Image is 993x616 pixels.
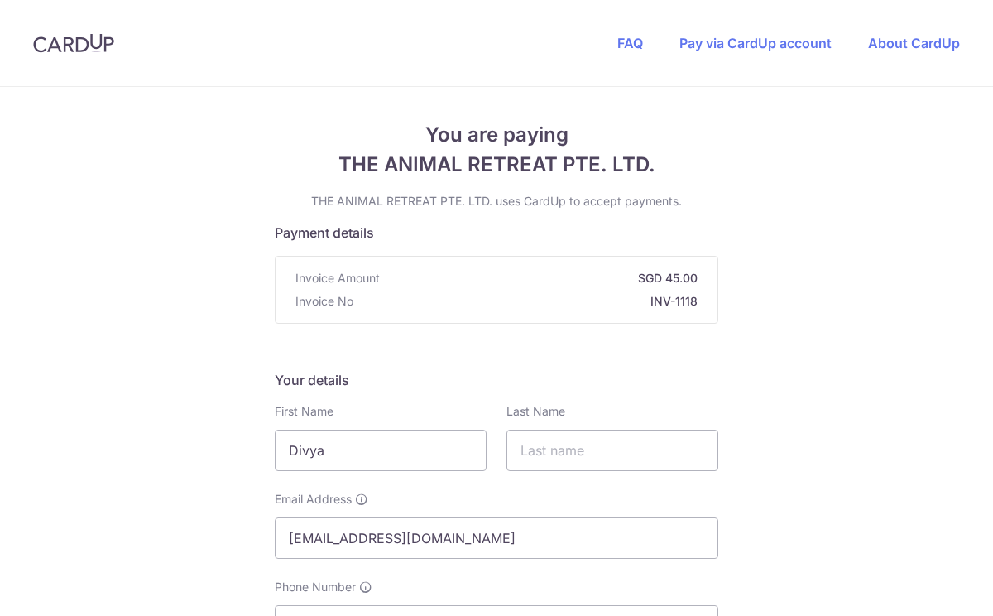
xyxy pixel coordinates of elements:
input: Last name [506,430,718,471]
span: THE ANIMAL RETREAT PTE. LTD. [275,150,718,180]
span: Invoice Amount [295,270,380,286]
a: About CardUp [868,35,960,51]
label: Last Name [506,403,565,420]
p: THE ANIMAL RETREAT PTE. LTD. uses CardUp to accept payments. [275,193,718,209]
label: First Name [275,403,333,420]
img: CardUp [33,33,114,53]
span: Invoice No [295,293,353,310]
strong: INV-1118 [360,293,698,310]
a: FAQ [617,35,643,51]
a: Pay via CardUp account [679,35,832,51]
input: Email address [275,517,718,559]
h5: Your details [275,370,718,390]
span: You are paying [275,120,718,150]
span: Phone Number [275,579,356,595]
strong: SGD 45.00 [386,270,698,286]
span: Email Address [275,491,352,508]
h5: Payment details [275,223,718,243]
input: First name [275,430,487,471]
